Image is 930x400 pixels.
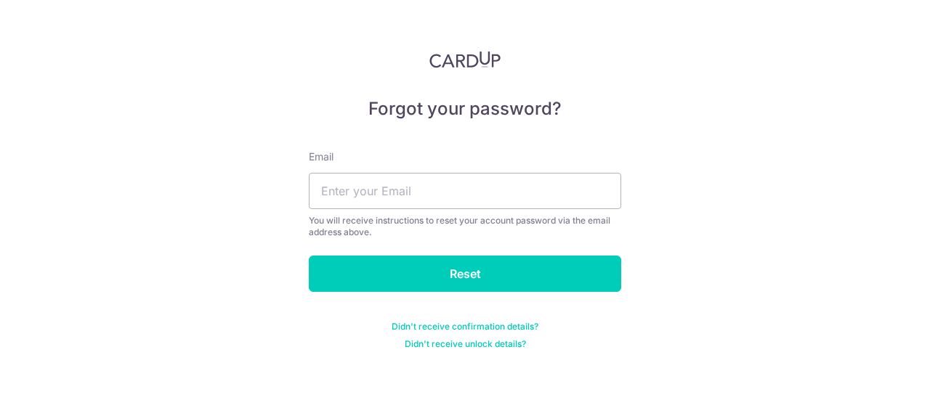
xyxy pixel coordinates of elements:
label: Email [309,150,333,164]
h5: Forgot your password? [309,97,621,121]
img: CardUp Logo [429,51,501,68]
div: You will receive instructions to reset your account password via the email address above. [309,215,621,238]
input: Enter your Email [309,173,621,209]
a: Didn't receive confirmation details? [392,321,538,332]
input: Reset [309,256,621,292]
a: Didn't receive unlock details? [405,338,526,350]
